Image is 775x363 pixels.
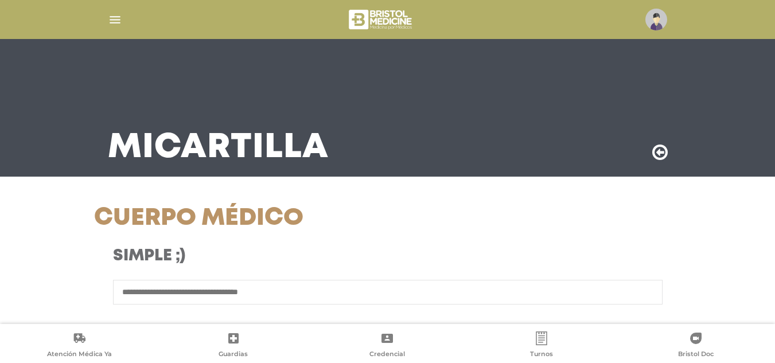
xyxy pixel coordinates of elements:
[219,350,248,360] span: Guardias
[108,133,329,163] h3: Mi Cartilla
[678,350,714,360] span: Bristol Doc
[113,247,461,266] h3: Simple ;)
[2,331,157,361] a: Atención Médica Ya
[645,9,667,30] img: profile-placeholder.svg
[310,331,465,361] a: Credencial
[369,350,405,360] span: Credencial
[157,331,311,361] a: Guardias
[618,331,773,361] a: Bristol Doc
[465,331,619,361] a: Turnos
[94,204,480,233] h1: Cuerpo Médico
[347,6,415,33] img: bristol-medicine-blanco.png
[530,350,553,360] span: Turnos
[108,13,122,27] img: Cober_menu-lines-white.svg
[47,350,112,360] span: Atención Médica Ya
